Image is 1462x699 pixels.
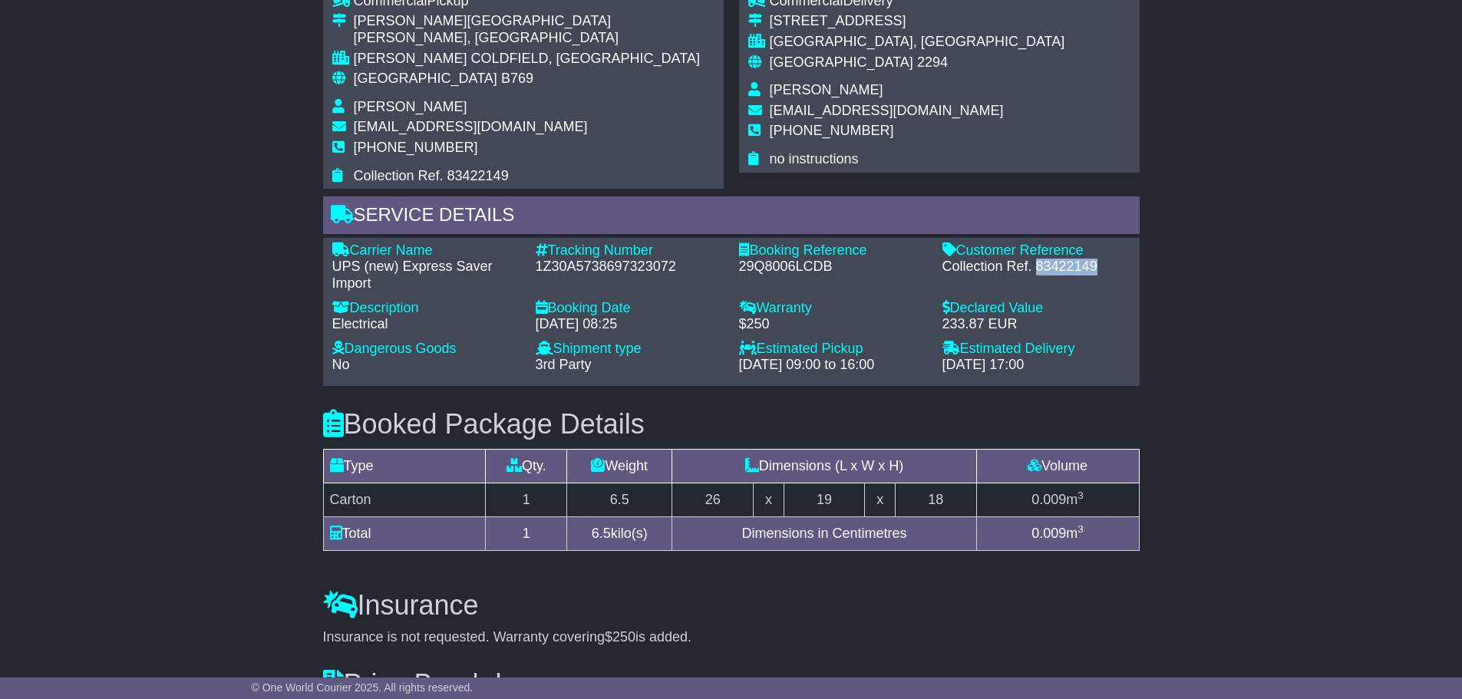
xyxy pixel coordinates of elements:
td: 6.5 [567,483,672,516]
span: Collection Ref. 83422149 [354,168,509,183]
td: x [754,483,784,516]
span: [EMAIL_ADDRESS][DOMAIN_NAME] [354,119,588,134]
td: m [976,483,1139,516]
span: 3rd Party [536,357,592,372]
td: Weight [567,449,672,483]
span: No [332,357,350,372]
div: Dangerous Goods [332,341,520,358]
span: [PHONE_NUMBER] [354,140,478,155]
td: 1 [486,483,567,516]
td: x [865,483,895,516]
td: Carton [323,483,486,516]
span: 6.5 [592,526,611,541]
td: Dimensions (L x W x H) [672,449,976,483]
span: B769 [501,71,533,86]
div: Electrical [332,316,520,333]
div: Collection Ref. 83422149 [942,259,1130,275]
td: m [976,516,1139,550]
div: Booking Reference [739,242,927,259]
div: $250 [739,316,927,333]
td: Qty. [486,449,567,483]
div: 1Z30A5738697323072 [536,259,724,275]
div: [STREET_ADDRESS] [770,13,1065,30]
span: [PERSON_NAME] [770,82,883,97]
span: [PHONE_NUMBER] [770,123,894,138]
div: Shipment type [536,341,724,358]
sup: 3 [1078,490,1084,501]
span: [PERSON_NAME] [354,99,467,114]
span: [GEOGRAPHIC_DATA] [354,71,497,86]
td: Total [323,516,486,550]
span: [EMAIL_ADDRESS][DOMAIN_NAME] [770,103,1004,118]
h3: Insurance [323,590,1140,621]
div: Warranty [739,300,927,317]
td: Volume [976,449,1139,483]
span: © One World Courier 2025. All rights reserved. [252,681,474,694]
div: Declared Value [942,300,1130,317]
div: [PERSON_NAME], [GEOGRAPHIC_DATA] [354,30,700,47]
div: Estimated Pickup [739,341,927,358]
div: Booking Date [536,300,724,317]
td: 1 [486,516,567,550]
h3: Booked Package Details [323,409,1140,440]
div: Carrier Name [332,242,520,259]
div: Customer Reference [942,242,1130,259]
div: UPS (new) Express Saver Import [332,259,520,292]
div: Description [332,300,520,317]
div: Tracking Number [536,242,724,259]
span: 0.009 [1031,492,1066,507]
div: [DATE] 17:00 [942,357,1130,374]
div: Insurance is not requested. Warranty covering is added. [323,629,1140,646]
div: 233.87 EUR [942,316,1130,333]
span: 0.009 [1031,526,1066,541]
div: Service Details [323,196,1140,238]
span: $250 [605,629,635,645]
div: [PERSON_NAME] COLDFIELD, [GEOGRAPHIC_DATA] [354,51,700,68]
span: no instructions [770,151,859,167]
div: 29Q8006LCDB [739,259,927,275]
div: [GEOGRAPHIC_DATA], [GEOGRAPHIC_DATA] [770,34,1065,51]
div: [DATE] 08:25 [536,316,724,333]
td: 26 [672,483,754,516]
span: [GEOGRAPHIC_DATA] [770,54,913,70]
td: Dimensions in Centimetres [672,516,976,550]
div: [PERSON_NAME][GEOGRAPHIC_DATA] [354,13,700,30]
td: Type [323,449,486,483]
sup: 3 [1078,523,1084,535]
td: kilo(s) [567,516,672,550]
td: 18 [895,483,976,516]
td: 19 [784,483,865,516]
div: Estimated Delivery [942,341,1130,358]
div: [DATE] 09:00 to 16:00 [739,357,927,374]
span: 2294 [917,54,948,70]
